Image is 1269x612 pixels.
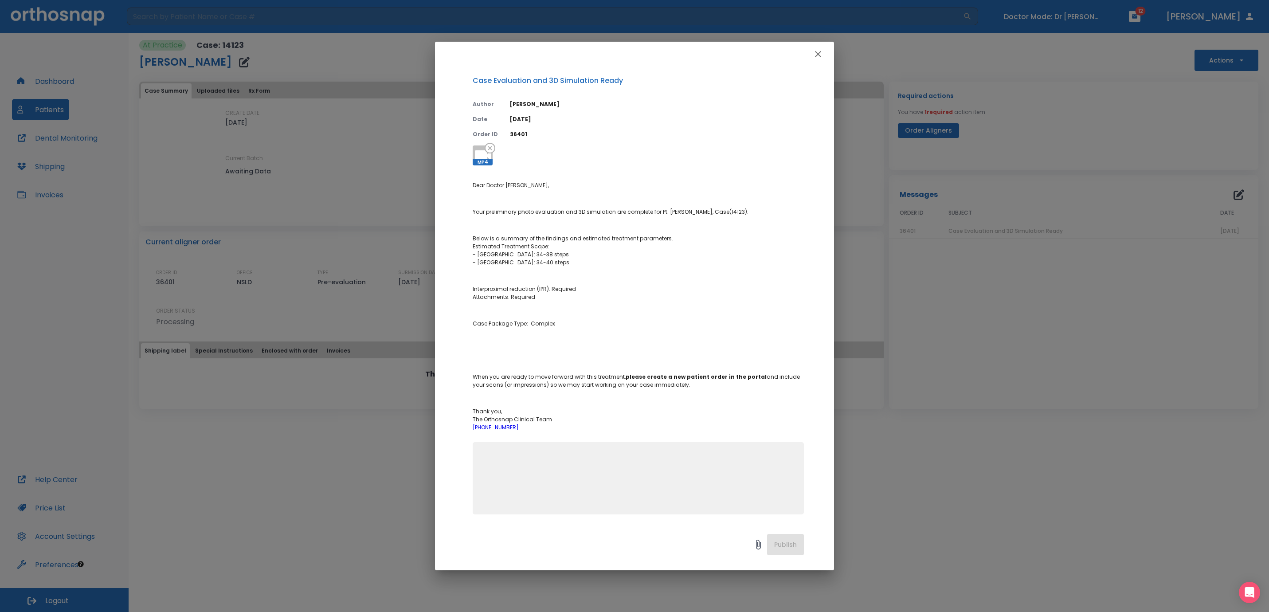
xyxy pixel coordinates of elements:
[510,115,804,123] p: [DATE]
[473,75,804,86] p: Case Evaluation and 3D Simulation Ready
[510,130,804,138] p: 36401
[473,130,499,138] p: Order ID
[473,115,499,123] p: Date
[510,100,804,108] p: [PERSON_NAME]
[626,373,767,381] strong: please create a new patient order in the portal
[473,373,804,389] p: When you are ready to move forward with this treatment, and include your scans (or impressions) s...
[1239,582,1260,603] div: Open Intercom Messenger
[473,100,499,108] p: Author
[473,235,804,267] p: Below is a summary of the findings and estimated treatment parameters. Estimated Treatment Scope:...
[473,159,493,165] span: MP4
[473,208,804,216] p: Your preliminary photo evaluation and 3D simulation are complete for Pt. [PERSON_NAME], Case(14123).
[473,285,804,301] p: Interproximal reduction (IPR): Required Attachments: Required
[473,320,804,328] p: Case Package Type: Complex
[473,424,519,431] a: [PHONE_NUMBER]
[473,408,804,432] p: Thank you, The Orthosnap Clinical Team
[473,181,804,189] p: Dear Doctor [PERSON_NAME],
